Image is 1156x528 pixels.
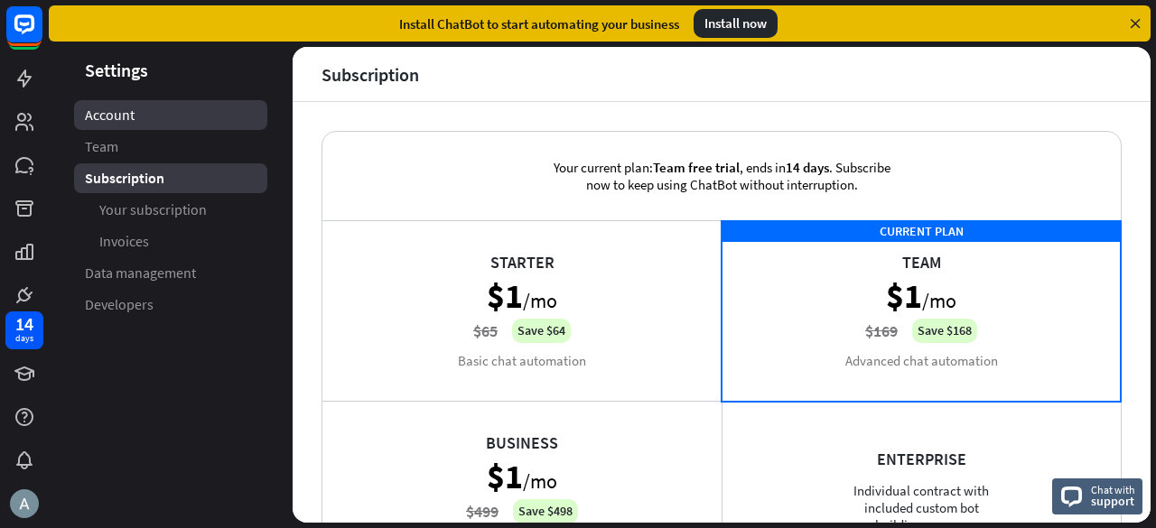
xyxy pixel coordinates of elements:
[399,15,679,32] div: Install ChatBot to start automating your business
[1091,481,1135,498] span: Chat with
[74,290,267,320] a: Developers
[85,137,118,156] span: Team
[653,159,740,176] span: Team free trial
[322,64,419,85] div: Subscription
[85,295,154,314] span: Developers
[99,200,207,219] span: Your subscription
[74,195,267,225] a: Your subscription
[527,132,916,220] div: Your current plan: , ends in . Subscribe now to keep using ChatBot without interruption.
[85,106,135,125] span: Account
[14,7,69,61] button: Open LiveChat chat widget
[74,227,267,256] a: Invoices
[74,258,267,288] a: Data management
[786,159,829,176] span: 14 days
[5,311,43,349] a: 14 days
[49,58,293,82] header: Settings
[15,316,33,332] div: 14
[1091,493,1135,509] span: support
[694,9,778,38] div: Install now
[74,132,267,162] a: Team
[74,100,267,130] a: Account
[15,332,33,345] div: days
[85,169,164,188] span: Subscription
[85,264,196,283] span: Data management
[99,232,149,251] span: Invoices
